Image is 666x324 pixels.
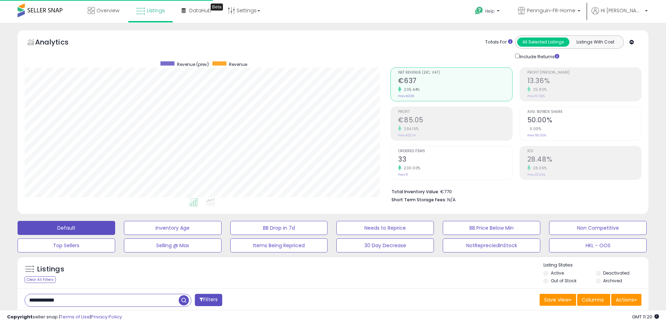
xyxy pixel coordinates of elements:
[398,94,414,98] small: Prev: €208
[530,166,547,171] small: 28.06%
[391,187,636,195] li: €770
[603,270,629,276] label: Deactivated
[35,37,82,49] h5: Analytics
[530,87,547,92] small: 25.80%
[543,262,648,269] p: Listing States:
[549,221,647,235] button: Non Competitive
[569,38,621,47] button: Listings With Cost
[527,94,545,98] small: Prev: 10.62%
[582,296,604,303] span: Columns
[551,270,564,276] label: Active
[60,313,90,320] a: Terms of Use
[124,221,222,235] button: Inventory Age
[527,7,575,14] span: Pennguin-FR-Home
[398,155,512,165] h2: 33
[18,221,115,235] button: Default
[517,38,569,47] button: All Selected Listings
[25,276,56,283] div: Clear All Filters
[91,313,122,320] a: Privacy Policy
[603,278,622,284] label: Archived
[336,238,434,252] button: 30 Day Decrease
[211,4,223,11] div: Tooltip anchor
[398,110,512,114] span: Profit
[577,294,610,306] button: Columns
[401,126,419,131] small: 284.15%
[398,173,408,177] small: Prev: 11
[527,116,641,126] h2: 50.00%
[592,7,648,23] a: Hi [PERSON_NAME]
[527,149,641,153] span: ROI
[549,238,647,252] button: HKL - OOS
[475,6,483,15] i: Get Help
[398,116,512,126] h2: €85.05
[540,294,576,306] button: Save View
[485,39,513,46] div: Totals For
[124,238,222,252] button: Selling @ Max
[527,133,546,137] small: Prev: 50.00%
[177,61,209,67] span: Revenue (prev)
[97,7,119,14] span: Overview
[230,221,328,235] button: BB Drop in 7d
[611,294,641,306] button: Actions
[551,278,576,284] label: Out of Stock
[391,189,439,195] b: Total Inventory Value:
[601,7,643,14] span: Hi [PERSON_NAME]
[632,313,659,320] span: 2025-09-12 11:20 GMT
[229,61,247,67] span: Revenue
[527,71,641,75] span: Profit [PERSON_NAME]
[447,196,456,203] span: N/A
[391,197,446,203] b: Short Term Storage Fees:
[443,238,540,252] button: NotRepreciedInStock
[398,133,416,137] small: Prev: €22.14
[147,7,165,14] span: Listings
[443,221,540,235] button: BB Price Below Min
[527,110,641,114] span: Avg. Buybox Share
[7,314,122,320] div: seller snap | |
[398,77,512,86] h2: €637
[195,294,222,306] button: Filters
[37,264,64,274] h5: Listings
[401,166,421,171] small: 200.00%
[527,126,541,131] small: 0.00%
[398,149,512,153] span: Ordered Items
[527,155,641,165] h2: 28.48%
[398,71,512,75] span: Net Revenue (Exc. VAT)
[401,87,420,92] small: 205.44%
[469,1,507,23] a: Help
[7,313,33,320] strong: Copyright
[336,221,434,235] button: Needs to Reprice
[527,77,641,86] h2: 13.36%
[527,173,545,177] small: Prev: 22.24%
[18,238,115,252] button: Top Sellers
[230,238,328,252] button: Items Being Repriced
[485,8,495,14] span: Help
[510,52,568,60] div: Include Returns
[189,7,211,14] span: DataHub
